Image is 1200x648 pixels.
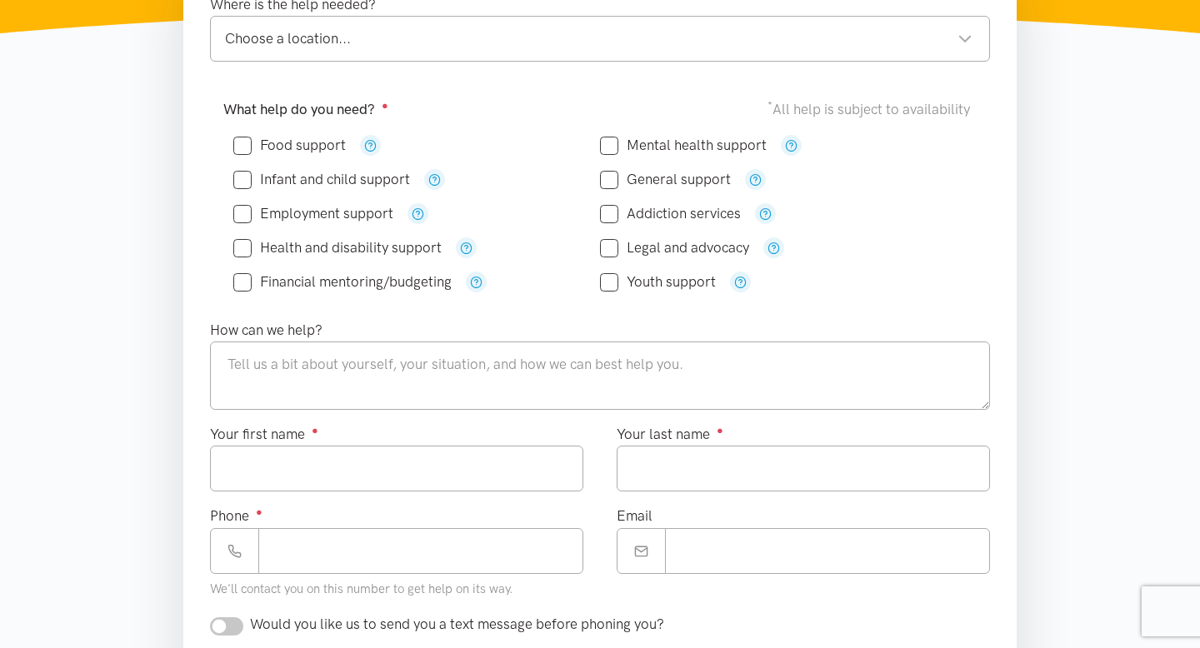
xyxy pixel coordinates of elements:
div: All help is subject to availability [767,98,977,121]
label: Email [617,505,652,527]
label: Financial mentoring/budgeting [233,275,452,289]
label: Infant and child support [233,172,410,187]
sup: ● [312,424,318,436]
input: Email [665,528,990,574]
label: Health and disability support [233,241,442,255]
span: Would you like us to send you a text message before phoning you? [250,616,664,632]
input: Phone number [258,528,583,574]
sup: ● [256,506,262,518]
label: Your first name [210,423,318,446]
label: Your last name [617,423,723,446]
sup: ● [382,99,388,112]
label: General support [600,172,731,187]
label: How can we help? [210,319,322,341]
label: Phone [210,505,262,527]
label: Employment support [233,207,393,221]
label: Legal and advocacy [600,241,749,255]
label: Youth support [600,275,716,289]
label: Mental health support [600,138,767,152]
label: Addiction services [600,207,741,221]
label: Food support [233,138,346,152]
div: Choose a location... [225,27,972,50]
label: What help do you need? [223,98,388,121]
sup: ● [717,424,723,436]
small: We'll contact you on this number to get help on its way. [210,581,513,596]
